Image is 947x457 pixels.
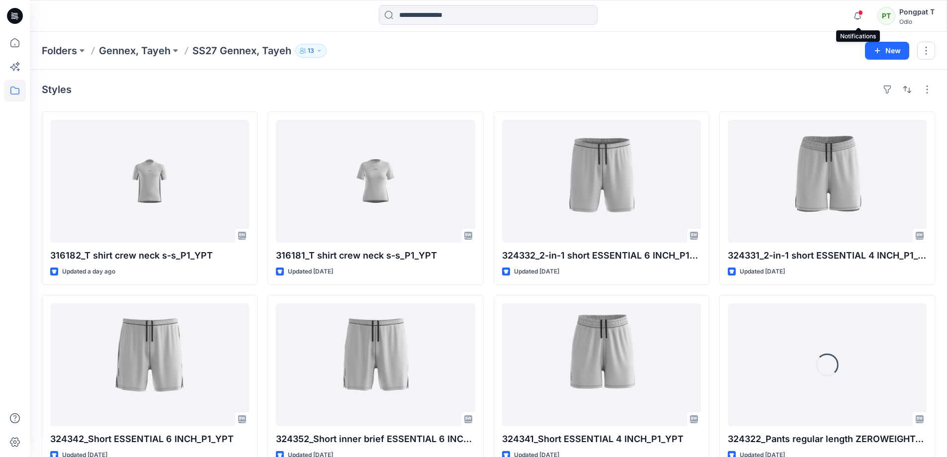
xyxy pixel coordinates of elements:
a: 324341_Short ESSENTIAL 4 INCH_P1_YPT [502,303,701,426]
a: 324342_Short ESSENTIAL 6 INCH_P1_YPT [50,303,249,426]
p: 13 [308,45,314,56]
a: 316181_T shirt crew neck s-s_P1_YPT [276,120,475,243]
a: Gennex, Tayeh [99,44,171,58]
div: PT [877,7,895,25]
div: Pongpat T [899,6,935,18]
div: Odlo [899,18,935,25]
p: 316182_T shirt crew neck s-s_P1_YPT [50,249,249,263]
p: 324341_Short ESSENTIAL 4 INCH_P1_YPT [502,432,701,446]
p: 316181_T shirt crew neck s-s_P1_YPT [276,249,475,263]
p: Updated [DATE] [740,267,785,277]
p: Updated [DATE] [288,267,333,277]
a: Folders [42,44,77,58]
button: New [865,42,909,60]
a: 324352_Short inner brief ESSENTIAL 6 INCH_P1_YPT [276,303,475,426]
p: Updated a day ago [62,267,115,277]
p: SS27 Gennex, Tayeh [192,44,291,58]
a: 316182_T shirt crew neck s-s_P1_YPT [50,120,249,243]
p: 324342_Short ESSENTIAL 6 INCH_P1_YPT [50,432,249,446]
p: 324332_2-in-1 short ESSENTIAL 6 INCH_P1_YPT [502,249,701,263]
p: 324331_2-in-1 short ESSENTIAL 4 INCH_P1_YPT [728,249,927,263]
a: 324332_2-in-1 short ESSENTIAL 6 INCH_P1_YPT [502,120,701,243]
p: 324352_Short inner brief ESSENTIAL 6 INCH_P1_YPT [276,432,475,446]
p: Updated [DATE] [514,267,559,277]
button: 13 [295,44,327,58]
p: 324322_Pants regular length ZEROWEIGHT_P1_YPT [728,432,927,446]
a: 324331_2-in-1 short ESSENTIAL 4 INCH_P1_YPT [728,120,927,243]
h4: Styles [42,84,72,95]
